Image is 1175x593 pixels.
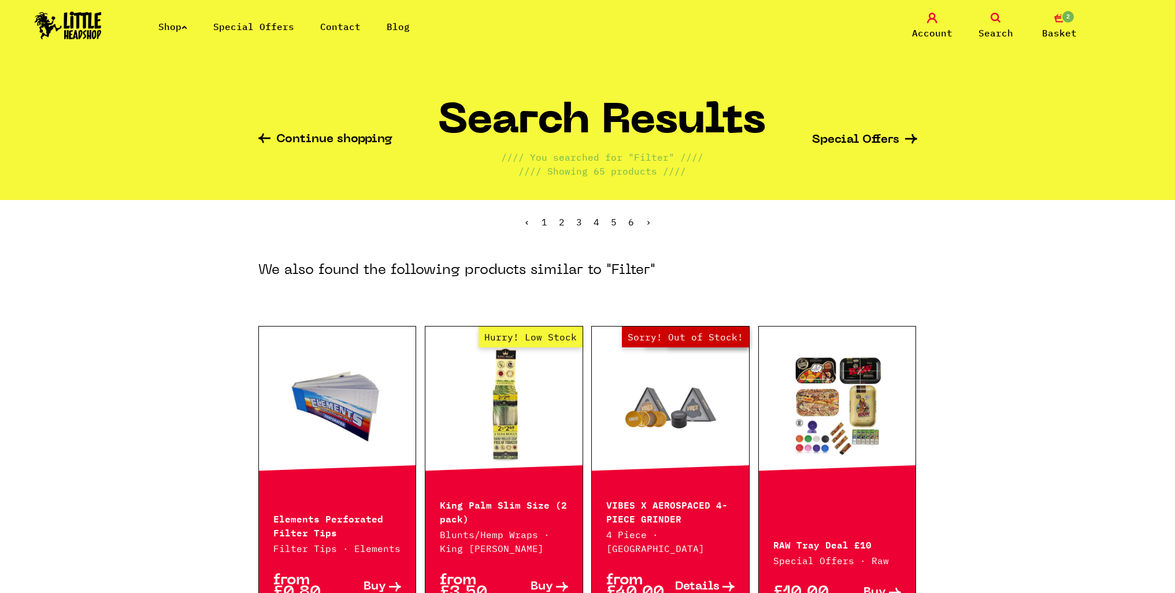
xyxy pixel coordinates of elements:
[35,12,102,39] img: Little Head Shop Logo
[912,26,952,40] span: Account
[812,134,917,146] a: Special Offers
[438,102,766,150] h1: Search Results
[440,497,568,525] p: King Palm Slim Size (2 pack)
[594,216,599,228] a: 4
[675,581,720,593] span: Details
[978,26,1013,40] span: Search
[1042,26,1077,40] span: Basket
[425,347,583,462] a: Hurry! Low Stock
[1031,13,1088,40] a: 2 Basket
[606,497,735,525] p: VIBES X AEROSPACED 4-PIECE GRINDER
[440,528,568,555] p: Blunts/Hemp Wraps · King [PERSON_NAME]
[628,216,634,228] a: 6
[611,216,617,228] a: 5
[576,216,582,228] a: 3
[542,216,547,228] a: 1
[258,261,655,280] h3: We also found the following products similar to "Filter"
[518,164,686,178] p: //// Showing 65 products ////
[213,21,294,32] a: Special Offers
[559,216,565,228] span: 2
[646,216,651,228] a: Next »
[606,528,735,555] p: 4 Piece · [GEOGRAPHIC_DATA]
[273,511,402,539] p: Elements Perforated Filter Tips
[967,13,1025,40] a: Search
[273,542,402,555] p: Filter Tips · Elements
[501,150,703,164] p: //// You searched for "Filter" ////
[479,327,583,347] span: Hurry! Low Stock
[158,21,187,32] a: Shop
[258,134,392,147] a: Continue shopping
[364,581,386,593] span: Buy
[387,21,410,32] a: Blog
[1061,10,1075,24] span: 2
[773,537,902,551] p: RAW Tray Deal £10
[592,347,749,462] a: Out of Stock Hurry! Low Stock Sorry! Out of Stock!
[524,216,530,228] a: « Previous
[622,327,749,347] span: Sorry! Out of Stock!
[531,581,553,593] span: Buy
[320,21,361,32] a: Contact
[773,554,902,568] p: Special Offers · Raw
